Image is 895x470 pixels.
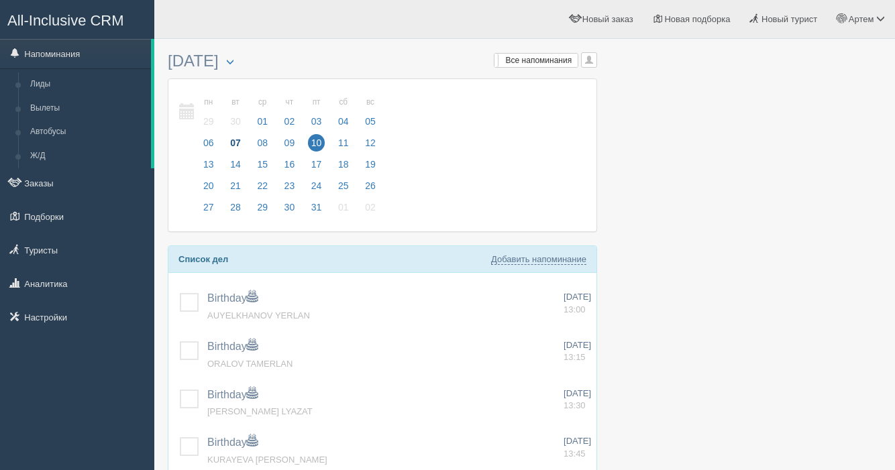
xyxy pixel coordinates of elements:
span: All-Inclusive CRM [7,12,124,29]
span: 26 [362,177,379,194]
a: ORALOV TAMERLAN [207,359,293,369]
a: 21 [223,178,248,200]
a: Автобусы [24,120,151,144]
span: 29 [200,113,217,130]
a: 06 [196,135,221,157]
a: 14 [223,157,248,178]
span: 13 [200,156,217,173]
span: [DATE] [564,388,591,398]
a: 18 [331,157,356,178]
a: пн 29 [196,89,221,135]
span: 01 [254,113,271,130]
a: 13 [196,157,221,178]
span: Все напоминания [506,56,572,65]
span: 14 [227,156,244,173]
span: 11 [335,134,352,152]
span: 16 [281,156,299,173]
h3: [DATE] [168,52,597,72]
a: пт 03 [304,89,329,135]
a: Добавить напоминание [491,254,586,265]
a: ср 01 [250,89,275,135]
a: 10 [304,135,329,157]
small: пт [308,97,325,108]
span: 04 [335,113,352,130]
a: 07 [223,135,248,157]
small: сб [335,97,352,108]
a: Birthday [207,341,258,352]
small: чт [281,97,299,108]
a: 25 [331,178,356,200]
span: Артем [849,14,874,24]
a: 23 [277,178,303,200]
span: 02 [362,198,379,216]
span: 22 [254,177,271,194]
span: 31 [308,198,325,216]
span: 13:00 [564,304,586,314]
small: вт [227,97,244,108]
a: чт 02 [277,89,303,135]
span: [DATE] [564,436,591,446]
a: [DATE] 13:15 [564,339,591,364]
span: 19 [362,156,379,173]
span: [PERSON_NAME] LYAZAT [207,406,313,416]
a: All-Inclusive CRM [1,1,154,38]
a: 09 [277,135,303,157]
a: 24 [304,178,329,200]
a: KURAYEVA [PERSON_NAME] [207,455,327,465]
span: 29 [254,198,271,216]
span: 01 [335,198,352,216]
a: 08 [250,135,275,157]
span: [DATE] [564,340,591,350]
span: Новый заказ [582,14,633,24]
span: 20 [200,177,217,194]
span: 30 [281,198,299,216]
span: 09 [281,134,299,152]
span: 08 [254,134,271,152]
a: вс 05 [358,89,380,135]
span: 24 [308,177,325,194]
span: 05 [362,113,379,130]
span: 18 [335,156,352,173]
a: [DATE] 13:30 [564,388,591,412]
span: Новый турист [761,14,817,24]
span: 21 [227,177,244,194]
a: Ж/Д [24,144,151,168]
span: 13:15 [564,352,586,362]
a: 26 [358,178,380,200]
span: 25 [335,177,352,194]
a: сб 04 [331,89,356,135]
span: 06 [200,134,217,152]
small: ср [254,97,271,108]
small: пн [200,97,217,108]
span: 30 [227,113,244,130]
a: 11 [331,135,356,157]
a: 31 [304,200,329,221]
a: 15 [250,157,275,178]
a: 17 [304,157,329,178]
span: 12 [362,134,379,152]
a: [DATE] 13:00 [564,291,591,316]
span: 27 [200,198,217,216]
span: 02 [281,113,299,130]
span: Новая подборка [664,14,730,24]
a: 30 [277,200,303,221]
span: AUYELKHANOV YERLAN [207,310,310,320]
span: 17 [308,156,325,173]
span: 07 [227,134,244,152]
a: Birthday [207,389,258,400]
a: 27 [196,200,221,221]
a: Вылеты [24,97,151,121]
a: 19 [358,157,380,178]
a: [DATE] 13:45 [564,435,591,460]
span: 23 [281,177,299,194]
a: 12 [358,135,380,157]
a: Birthday [207,436,258,448]
span: [DATE] [564,292,591,302]
a: Birthday [207,292,258,304]
a: 01 [331,200,356,221]
a: 20 [196,178,221,200]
